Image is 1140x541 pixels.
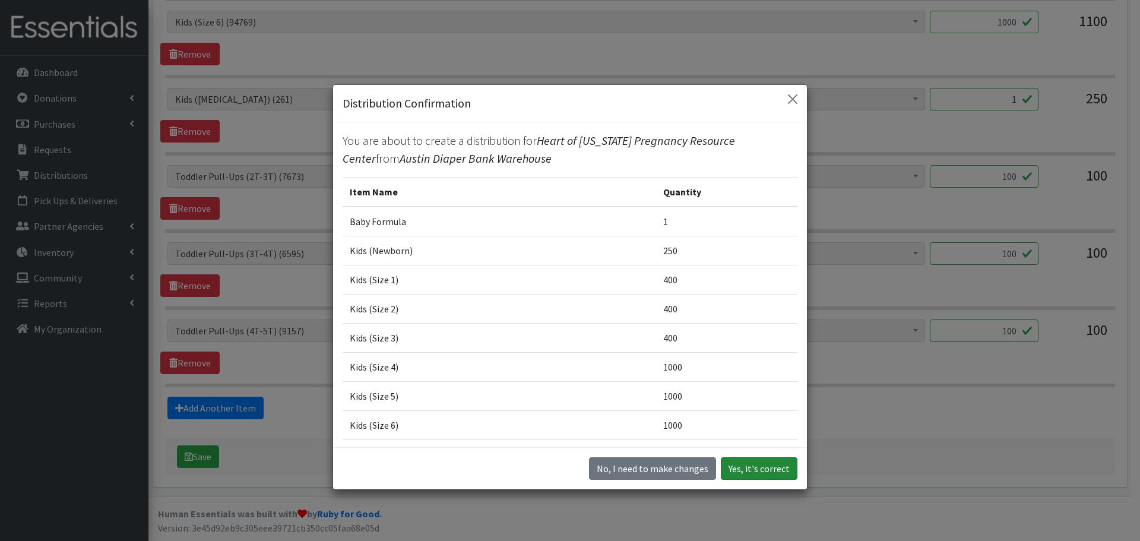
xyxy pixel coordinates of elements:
button: Yes, it's correct [721,457,797,480]
span: Austin Diaper Bank Warehouse [400,151,552,166]
td: Kids (Size 3) [343,324,656,353]
td: Kids (Size 2) [343,295,656,324]
th: Item Name [343,178,656,207]
th: Quantity [656,178,797,207]
td: Kids (Size 5) [343,382,656,411]
span: Heart of [US_STATE] Pregnancy Resource Center [343,133,735,166]
td: Kids (Preemie) [343,440,656,469]
td: Kids (Newborn) [343,236,656,265]
td: 1000 [656,353,797,382]
td: 1000 [656,411,797,440]
td: 400 [656,324,797,353]
td: Kids (Size 4) [343,353,656,382]
td: 400 [656,265,797,295]
button: No I need to make changes [589,457,716,480]
td: 1000 [656,382,797,411]
td: 400 [656,295,797,324]
td: 1 [656,440,797,469]
button: Close [783,90,802,109]
h5: Distribution Confirmation [343,94,471,112]
td: Kids (Size 6) [343,411,656,440]
td: Kids (Size 1) [343,265,656,295]
td: 250 [656,236,797,265]
p: You are about to create a distribution for from [343,132,797,167]
td: Baby Formula [343,207,656,236]
td: 1 [656,207,797,236]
